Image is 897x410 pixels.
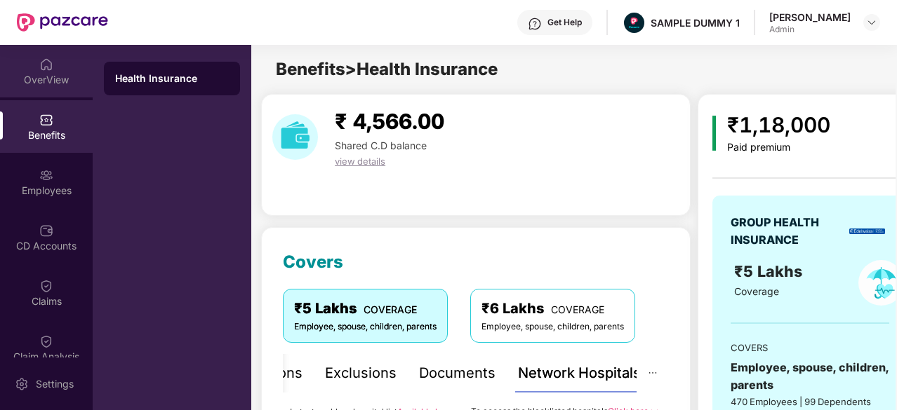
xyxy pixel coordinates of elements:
[39,279,53,293] img: svg+xml;base64,PHN2ZyBpZD0iQ2xhaW0iIHhtbG5zPSJodHRwOi8vd3d3LnczLm9yZy8yMDAwL3N2ZyIgd2lkdGg9IjIwIi...
[648,368,658,378] span: ellipsis
[17,13,108,32] img: New Pazcare Logo
[734,285,779,297] span: Coverage
[731,395,889,409] div: 470 Employees | 99 Dependents
[734,262,806,280] span: ₹5 Lakhs
[39,224,53,238] img: svg+xml;base64,PHN2ZyBpZD0iQ0RfQWNjb3VudHMiIGRhdGEtbmFtZT0iQ0QgQWNjb3VudHMiIHhtbG5zPSJodHRwOi8vd3...
[528,17,542,31] img: svg+xml;base64,PHN2ZyBpZD0iSGVscC0zMngzMiIgeG1sbnM9Imh0dHA6Ly93d3cudzMub3JnLzIwMDAvc3ZnIiB3aWR0aD...
[39,113,53,127] img: svg+xml;base64,PHN2ZyBpZD0iQmVuZWZpdHMiIHhtbG5zPSJodHRwOi8vd3d3LnczLm9yZy8yMDAwL3N2ZyIgd2lkdGg9Ij...
[651,16,740,29] div: SAMPLE DUMMY 1
[547,17,582,28] div: Get Help
[39,334,53,348] img: svg+xml;base64,PHN2ZyBpZD0iQ2xhaW0iIHhtbG5zPSJodHRwOi8vd3d3LnczLm9yZy8yMDAwL3N2ZyIgd2lkdGg9IjIwIi...
[518,362,641,384] div: Network Hospitals
[294,298,437,320] div: ₹5 Lakhs
[115,71,229,86] div: Health Insurance
[849,228,885,234] img: insurerLogo
[419,362,496,384] div: Documents
[39,168,53,182] img: svg+xml;base64,PHN2ZyBpZD0iRW1wbG95ZWVzIiB4bWxucz0iaHR0cDovL3d3dy53My5vcmcvMjAwMC9zdmciIHdpZHRoPS...
[272,114,318,160] img: download
[551,303,604,315] span: COVERAGE
[335,156,385,167] span: view details
[769,11,851,24] div: [PERSON_NAME]
[731,214,844,249] div: GROUP HEALTH INSURANCE
[481,298,624,320] div: ₹6 Lakhs
[335,139,427,151] span: Shared C.D balance
[364,303,417,315] span: COVERAGE
[294,320,437,334] div: Employee, spouse, children, parents
[39,57,53,71] img: svg+xml;base64,PHN2ZyBpZD0iSG9tZSIgeG1sbnM9Imh0dHA6Ly93d3cudzMub3JnLzIwMDAvc3ZnIiB3aWR0aD0iMjAiIG...
[624,13,644,33] img: Pazcare_Alternative_logo-01-01.png
[481,320,624,334] div: Employee, spouse, children, parents
[276,59,498,79] span: Benefits > Health Insurance
[637,354,669,392] button: ellipsis
[731,359,889,394] div: Employee, spouse, children, parents
[335,109,444,134] span: ₹ 4,566.00
[866,17,877,28] img: svg+xml;base64,PHN2ZyBpZD0iRHJvcGRvd24tMzJ4MzIiIHhtbG5zPSJodHRwOi8vd3d3LnczLm9yZy8yMDAwL3N2ZyIgd2...
[325,362,397,384] div: Exclusions
[731,341,889,355] div: COVERS
[283,252,343,272] span: Covers
[727,109,830,142] div: ₹1,18,000
[15,377,29,391] img: svg+xml;base64,PHN2ZyBpZD0iU2V0dGluZy0yMHgyMCIgeG1sbnM9Imh0dHA6Ly93d3cudzMub3JnLzIwMDAvc3ZnIiB3aW...
[727,142,830,153] div: Paid premium
[712,116,716,151] img: icon
[32,377,78,391] div: Settings
[769,24,851,35] div: Admin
